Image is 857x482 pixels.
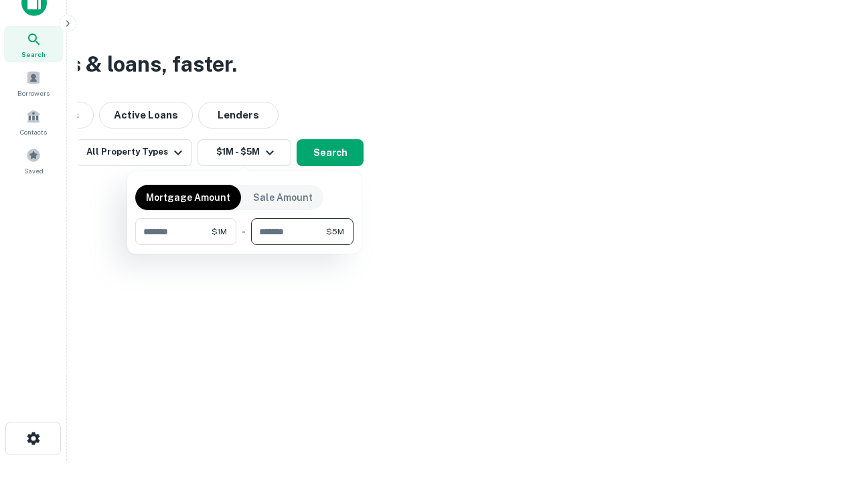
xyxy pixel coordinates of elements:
[146,190,230,205] p: Mortgage Amount
[253,190,313,205] p: Sale Amount
[242,218,246,245] div: -
[326,226,344,238] span: $5M
[212,226,227,238] span: $1M
[790,375,857,439] iframe: Chat Widget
